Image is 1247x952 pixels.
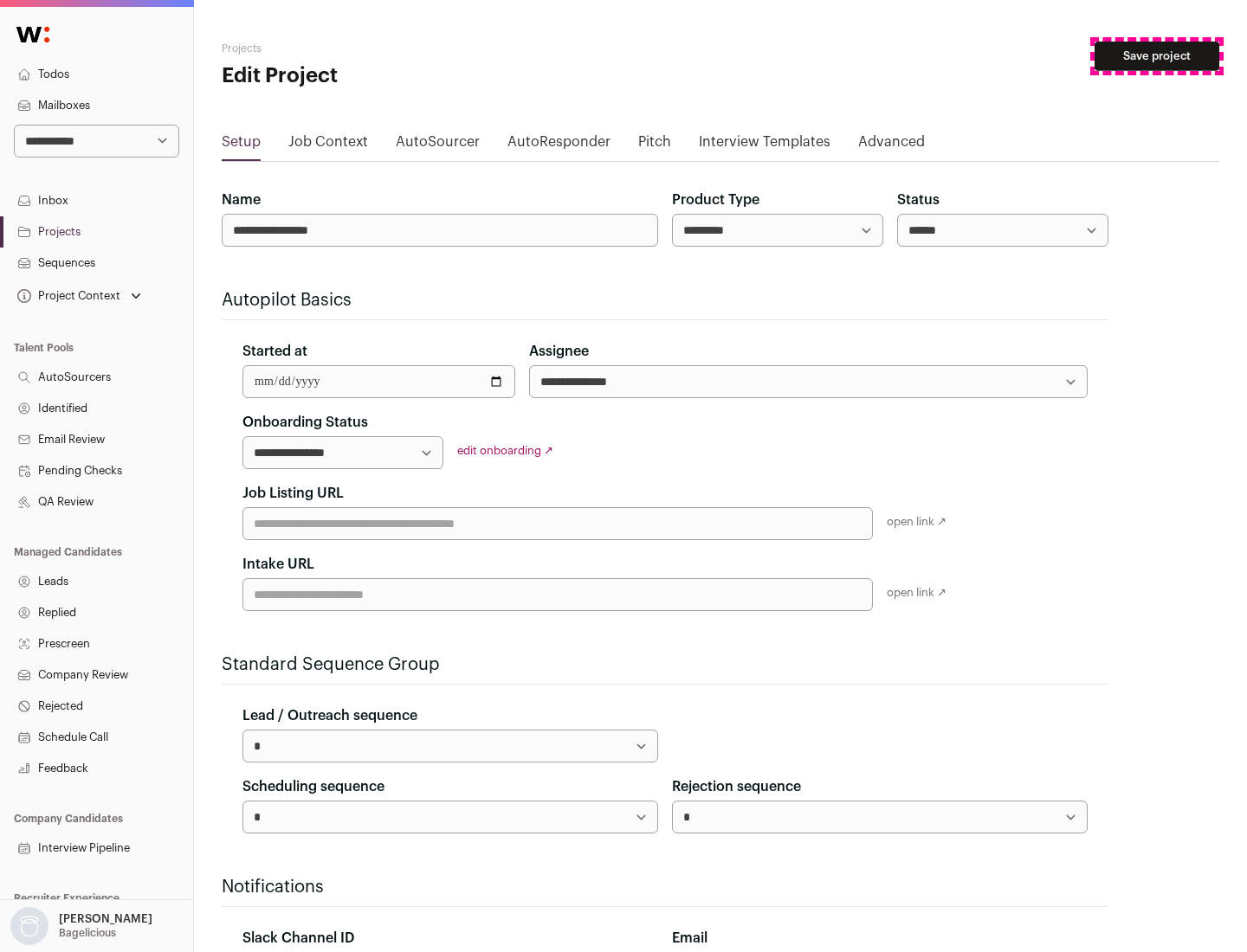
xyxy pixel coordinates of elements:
[59,926,116,940] p: Bagelicious
[242,776,384,797] label: Scheduling sequence
[222,875,1108,899] h2: Notifications
[7,17,59,52] img: Wellfound
[242,483,344,504] label: Job Listing URL
[10,907,48,945] img: nopic.png
[242,928,354,949] label: Slack Channel ID
[672,190,759,210] label: Product Type
[1095,42,1219,71] button: Save project
[699,132,830,159] a: Interview Templates
[242,705,417,726] label: Lead / Outreach sequence
[529,341,589,362] label: Assignee
[242,412,368,433] label: Onboarding Status
[507,132,611,159] a: AutoResponder
[222,190,261,210] label: Name
[288,132,368,159] a: Job Context
[242,554,314,575] label: Intake URL
[222,653,1108,677] h2: Standard Sequence Group
[638,132,671,159] a: Pitch
[222,62,554,90] h1: Edit Project
[222,132,261,159] a: Setup
[457,445,553,456] a: edit onboarding ↗
[7,907,156,945] button: Open dropdown
[242,341,307,362] label: Started at
[222,42,554,55] h2: Projects
[672,776,801,797] label: Rejection sequence
[14,284,145,308] button: Open dropdown
[396,132,480,159] a: AutoSourcer
[858,132,925,159] a: Advanced
[897,190,940,210] label: Status
[59,912,152,926] p: [PERSON_NAME]
[672,928,1088,949] div: Email
[14,289,120,303] div: Project Context
[222,288,1108,312] h2: Autopilot Basics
